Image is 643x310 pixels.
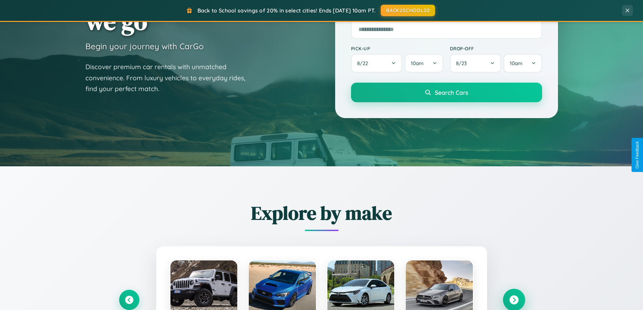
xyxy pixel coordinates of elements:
[357,60,371,66] span: 8 / 22
[197,7,376,14] span: Back to School savings of 20% in select cities! Ends [DATE] 10am PT.
[456,60,470,66] span: 8 / 23
[351,54,402,73] button: 8/22
[405,54,443,73] button: 10am
[85,61,254,94] p: Discover premium car rentals with unmatched convenience. From luxury vehicles to everyday rides, ...
[85,41,204,51] h3: Begin your journey with CarGo
[351,83,542,102] button: Search Cars
[450,54,501,73] button: 8/23
[450,46,542,51] label: Drop-off
[435,89,468,96] span: Search Cars
[411,60,424,66] span: 10am
[510,60,523,66] span: 10am
[504,54,542,73] button: 10am
[381,5,435,16] button: BACK2SCHOOL20
[635,141,640,169] div: Give Feedback
[351,46,443,51] label: Pick-up
[119,200,524,226] h2: Explore by make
